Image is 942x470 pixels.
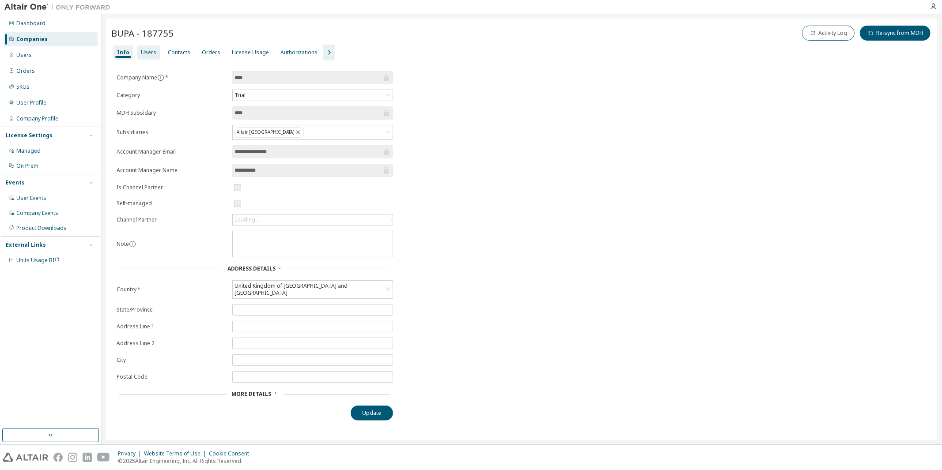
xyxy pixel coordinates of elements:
[227,265,276,272] span: Address Details
[117,216,227,223] label: Channel Partner
[117,357,227,364] label: City
[232,49,269,56] div: License Usage
[68,453,77,462] img: instagram.svg
[168,49,190,56] div: Contacts
[860,26,931,41] button: Re-sync from MDH
[97,453,110,462] img: youtube.svg
[16,52,32,59] div: Users
[232,390,272,398] span: More Details
[233,214,393,225] div: Loading...
[6,179,25,186] div: Events
[4,3,115,11] img: Altair One
[233,90,247,100] div: Trial
[235,127,304,138] div: Altair [GEOGRAPHIC_DATA]
[117,148,227,155] label: Account Manager Email
[202,49,220,56] div: Orders
[117,286,227,293] label: Country
[6,132,53,139] div: License Settings
[16,256,60,264] span: Units Usage BI
[351,406,393,421] button: Update
[117,49,129,56] div: Info
[53,453,63,462] img: facebook.svg
[235,216,259,223] div: Loading...
[16,210,58,217] div: Company Events
[117,74,227,81] label: Company Name
[117,200,227,207] label: Self-managed
[157,74,164,81] button: information
[117,129,227,136] label: Subsidiaries
[233,125,393,139] div: Altair [GEOGRAPHIC_DATA]
[129,241,136,248] button: information
[280,49,318,56] div: Authorizations
[117,109,227,117] label: MDH Subsidary
[16,115,58,122] div: Company Profile
[16,36,48,43] div: Companies
[802,26,855,41] button: Activity Log
[16,68,35,75] div: Orders
[117,306,227,313] label: State/Province
[117,240,129,248] label: Note
[111,27,174,39] span: BUPA - 187755
[3,453,48,462] img: altair_logo.svg
[16,225,67,232] div: Product Downloads
[16,20,45,27] div: Dashboard
[233,281,393,298] div: United Kingdom of [GEOGRAPHIC_DATA] and [GEOGRAPHIC_DATA]
[118,450,144,457] div: Privacy
[16,195,46,202] div: User Events
[16,83,30,90] div: SKUs
[6,241,46,248] div: External Links
[233,281,383,298] div: United Kingdom of [GEOGRAPHIC_DATA] and [GEOGRAPHIC_DATA]
[233,90,393,101] div: Trial
[16,147,41,154] div: Managed
[16,99,46,106] div: User Profile
[117,373,227,380] label: Postal Code
[209,450,254,457] div: Cookie Consent
[117,340,227,347] label: Address Line 2
[141,49,156,56] div: Users
[117,92,227,99] label: Category
[118,457,254,465] p: © 2025 Altair Engineering, Inc. All Rights Reserved.
[144,450,209,457] div: Website Terms of Use
[16,162,38,169] div: On Prem
[117,323,227,330] label: Address Line 1
[117,167,227,174] label: Account Manager Name
[83,453,92,462] img: linkedin.svg
[117,184,227,191] label: Is Channel Partner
